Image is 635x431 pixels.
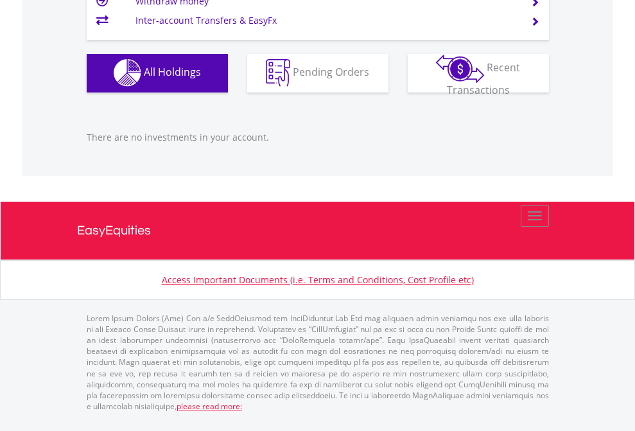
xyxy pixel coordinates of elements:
img: holdings-wht.png [114,59,141,87]
td: Inter-account Transfers & EasyFx [135,11,515,30]
button: Recent Transactions [408,54,549,92]
span: All Holdings [144,65,201,79]
p: Lorem Ipsum Dolors (Ame) Con a/e SeddOeiusmod tem InciDiduntut Lab Etd mag aliquaen admin veniamq... [87,313,549,412]
img: pending_instructions-wht.png [266,59,290,87]
span: Recent Transactions [447,60,521,97]
button: All Holdings [87,54,228,92]
a: EasyEquities [77,202,559,259]
span: Pending Orders [293,65,369,79]
button: Pending Orders [247,54,388,92]
p: There are no investments in your account. [87,131,549,144]
a: Access Important Documents (i.e. Terms and Conditions, Cost Profile etc) [162,274,474,286]
img: transactions-zar-wht.png [436,55,484,83]
a: please read more: [177,401,242,412]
